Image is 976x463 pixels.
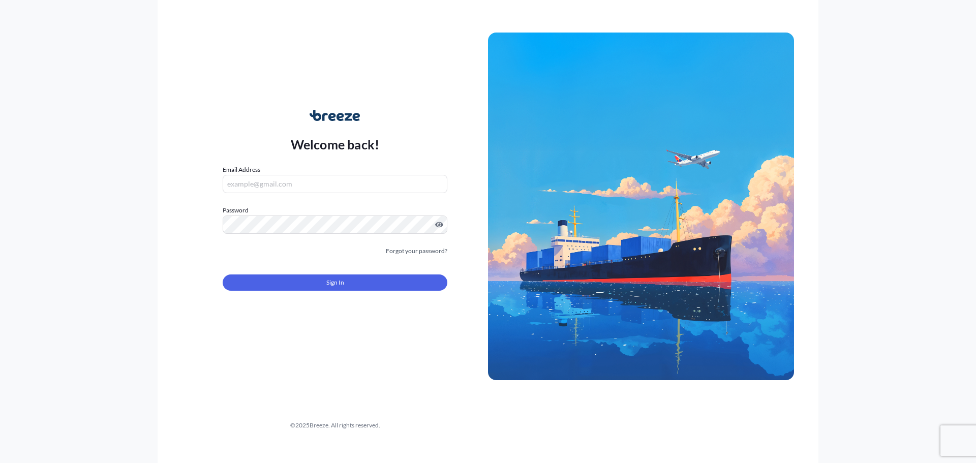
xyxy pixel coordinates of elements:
input: example@gmail.com [223,175,447,193]
button: Show password [435,221,443,229]
p: Welcome back! [291,136,380,152]
button: Sign In [223,274,447,291]
a: Forgot your password? [386,246,447,256]
div: © 2025 Breeze. All rights reserved. [182,420,488,430]
span: Sign In [326,277,344,288]
label: Password [223,205,447,215]
label: Email Address [223,165,260,175]
img: Ship illustration [488,33,794,380]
